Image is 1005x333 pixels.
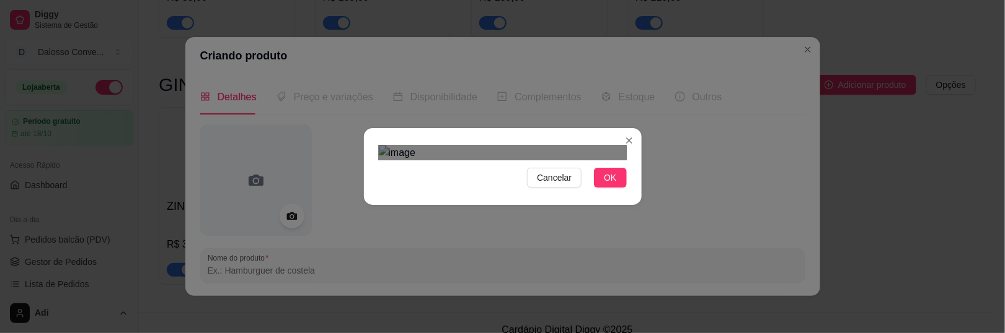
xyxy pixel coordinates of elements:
button: Cancelar [527,168,582,188]
img: image [379,145,627,160]
span: OK [604,171,616,184]
button: Close [619,131,639,150]
span: Cancelar [537,171,572,184]
button: OK [594,168,626,188]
